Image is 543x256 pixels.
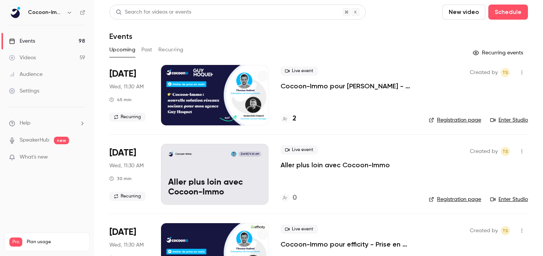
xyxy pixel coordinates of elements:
button: Recurring events [469,47,528,59]
span: [DATE] [109,147,136,159]
span: TS [502,147,508,156]
span: Live event [281,66,318,76]
button: Recurring [158,44,184,56]
div: 30 min [109,176,132,182]
button: Past [141,44,152,56]
a: Aller plus loin avec Cocoon-Immo [281,160,390,170]
img: Thomas Sadoul [231,151,236,157]
span: new [54,137,69,144]
h4: 2 [293,114,296,124]
div: Oct 8 Wed, 11:30 AM (Europe/Paris) [109,144,149,204]
div: 45 min [109,97,132,103]
li: help-dropdown-opener [9,119,85,127]
span: Thomas Sadoul [501,147,510,156]
span: Wed, 11:30 AM [109,162,144,170]
span: Created by [470,226,498,235]
span: Live event [281,225,318,234]
div: Events [9,37,35,45]
a: Enter Studio [490,196,528,203]
a: Registration page [429,116,481,124]
span: [DATE] [109,68,136,80]
span: Pro [9,237,22,247]
div: Settings [9,87,39,95]
button: Upcoming [109,44,135,56]
span: Plan usage [27,239,85,245]
h1: Events [109,32,132,41]
span: Help [20,119,31,127]
iframe: Noticeable Trigger [76,154,85,161]
p: Aller plus loin avec Cocoon-Immo [168,178,261,197]
span: [DATE] [109,226,136,238]
p: Cocoon-Immo [175,152,192,156]
span: Recurring [109,113,146,122]
img: Cocoon-Immo [9,6,21,19]
a: 2 [281,114,296,124]
div: Oct 8 Wed, 11:30 AM (Europe/Paris) [109,65,149,125]
span: What's new [20,153,48,161]
span: Live event [281,145,318,154]
a: SpeakerHub [20,136,49,144]
span: Thomas Sadoul [501,68,510,77]
div: Videos [9,54,36,62]
span: Created by [470,147,498,156]
h4: 0 [293,193,297,203]
span: [DATE] 11:30 AM [238,151,261,157]
h6: Cocoon-Immo [28,9,63,16]
button: Schedule [488,5,528,20]
span: TS [502,68,508,77]
div: Audience [9,71,43,78]
span: Created by [470,68,498,77]
img: Aller plus loin avec Cocoon-Immo [168,151,173,157]
a: Cocoon-Immo pour [PERSON_NAME] - Prise en main [281,82,417,91]
a: Aller plus loin avec Cocoon-ImmoCocoon-ImmoThomas Sadoul[DATE] 11:30 AMAller plus loin avec Cocoo... [161,144,268,204]
div: Search for videos or events [116,8,191,16]
span: TS [502,226,508,235]
a: 0 [281,193,297,203]
a: Enter Studio [490,116,528,124]
a: Cocoon-Immo pour efficity - Prise en main [281,240,417,249]
button: New video [442,5,485,20]
a: Registration page [429,196,481,203]
span: Wed, 11:30 AM [109,241,144,249]
span: Wed, 11:30 AM [109,83,144,91]
span: Recurring [109,192,146,201]
span: Thomas Sadoul [501,226,510,235]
